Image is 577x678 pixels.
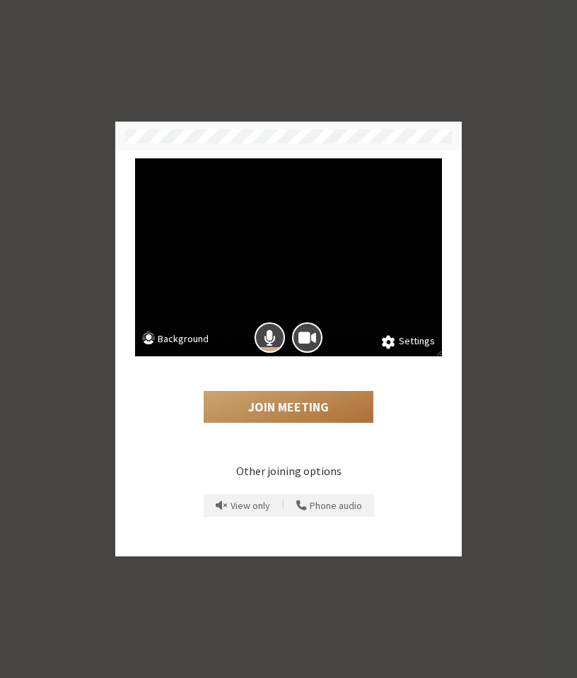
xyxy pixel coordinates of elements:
[211,494,275,517] button: Prevent echo when there is already an active mic and speaker in the room.
[142,332,209,349] button: Background
[282,496,284,515] span: |
[291,494,367,517] button: Use your phone for mic and speaker while you view the meeting on this device.
[382,334,435,349] button: Settings
[204,391,373,423] button: Join Meeting
[292,322,322,353] button: Camera is on
[135,462,442,479] p: Other joining options
[231,501,270,511] span: View only
[255,322,285,353] button: Mic is on
[310,501,362,511] span: Phone audio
